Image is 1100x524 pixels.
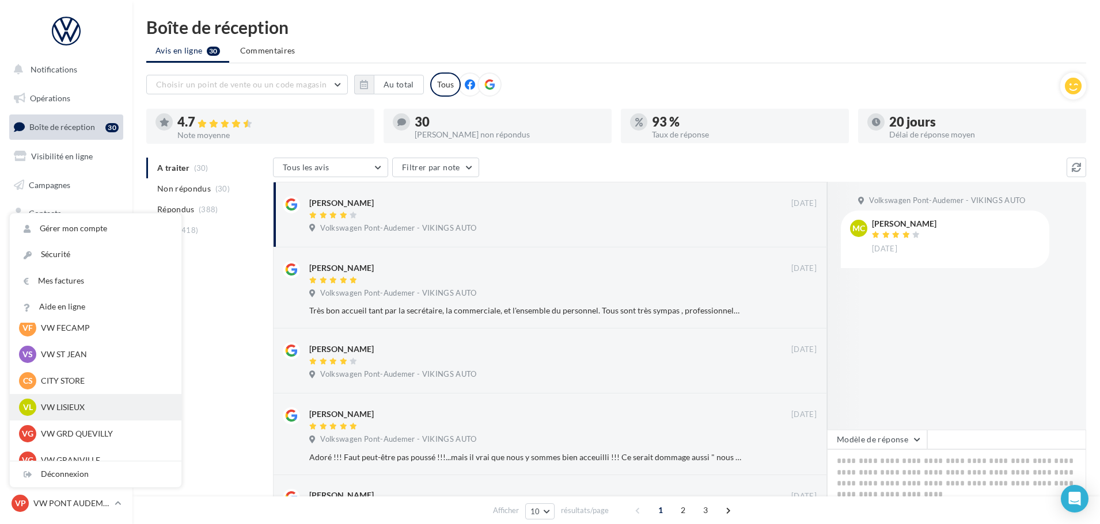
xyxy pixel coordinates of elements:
[29,122,95,132] span: Boîte de réception
[30,93,70,103] span: Opérations
[320,288,476,299] span: Volkswagen Pont-Audemer - VIKINGS AUTO
[354,75,424,94] button: Au total
[7,173,126,197] a: Campagnes
[309,262,374,274] div: [PERSON_NAME]
[872,220,936,228] div: [PERSON_NAME]
[530,507,540,516] span: 10
[415,131,602,139] div: [PERSON_NAME] non répondus
[791,410,817,420] span: [DATE]
[309,452,742,463] div: Adoré !!! Faut peut-être pas poussé !!!...mais il vrai que nous y sommes bien acceuilli !!! Ce se...
[10,242,181,267] a: Sécurité
[561,505,609,516] span: résultats/page
[889,116,1077,128] div: 20 jours
[889,131,1077,139] div: Délai de réponse moyen
[852,223,865,234] span: MC
[7,86,126,110] a: Opérations
[309,343,374,355] div: [PERSON_NAME]
[320,369,476,380] span: Volkswagen Pont-Audemer - VIKINGS AUTO
[22,322,33,334] span: VF
[652,131,840,139] div: Taux de réponse
[179,225,199,235] span: (418)
[7,144,126,169] a: Visibilité en ligne
[15,498,26,509] span: VP
[7,287,126,321] a: PLV et print personnalisable
[791,491,817,502] span: [DATE]
[31,151,93,161] span: Visibilité en ligne
[9,492,123,514] a: VP VW PONT AUDEMER
[177,131,365,139] div: Note moyenne
[696,501,715,519] span: 3
[7,58,121,82] button: Notifications
[156,79,327,89] span: Choisir un point de vente ou un code magasin
[10,268,181,294] a: Mes factures
[157,183,211,194] span: Non répondus
[177,116,365,129] div: 4.7
[7,114,126,139] a: Boîte de réception30
[525,503,555,519] button: 10
[29,208,61,218] span: Contacts
[105,123,119,132] div: 30
[309,489,374,501] div: [PERSON_NAME]
[273,158,388,177] button: Tous les avis
[10,461,181,487] div: Déconnexion
[827,430,927,449] button: Modèle de réponse
[157,204,195,215] span: Répondus
[869,196,1025,206] span: Volkswagen Pont-Audemer - VIKINGS AUTO
[215,184,230,193] span: (30)
[41,349,168,360] p: VW ST JEAN
[652,116,840,128] div: 93 %
[309,408,374,420] div: [PERSON_NAME]
[10,294,181,320] a: Aide en ligne
[674,501,692,519] span: 2
[283,162,329,172] span: Tous les avis
[22,428,33,439] span: VG
[199,205,218,214] span: (388)
[7,230,126,254] a: Médiathèque
[10,216,181,242] a: Gérer mon compte
[41,454,168,466] p: VW GRANVILLE
[23,375,33,387] span: CS
[791,345,817,355] span: [DATE]
[41,428,168,439] p: VW GRD QUEVILLY
[29,179,70,189] span: Campagnes
[7,326,126,359] a: Campagnes DataOnDemand
[146,18,1086,36] div: Boîte de réception
[22,454,33,466] span: VG
[146,75,348,94] button: Choisir un point de vente ou un code magasin
[791,198,817,209] span: [DATE]
[23,401,33,413] span: VL
[22,349,33,360] span: VS
[41,322,168,334] p: VW FECAMP
[320,223,476,234] span: Volkswagen Pont-Audemer - VIKINGS AUTO
[33,498,110,509] p: VW PONT AUDEMER
[240,45,295,56] span: Commentaires
[1061,485,1088,512] div: Open Intercom Messenger
[320,434,476,445] span: Volkswagen Pont-Audemer - VIKINGS AUTO
[309,305,742,316] div: Très bon accueil tant par la secrétaire, la commerciale, et l'ensemble du personnel. Tous sont tr...
[791,263,817,274] span: [DATE]
[415,116,602,128] div: 30
[872,244,897,254] span: [DATE]
[31,64,77,74] span: Notifications
[41,375,168,387] p: CITY STORE
[309,197,374,209] div: [PERSON_NAME]
[7,201,126,225] a: Contacts
[651,501,670,519] span: 1
[374,75,424,94] button: Au total
[430,72,461,97] div: Tous
[493,505,519,516] span: Afficher
[392,158,479,177] button: Filtrer par note
[41,401,168,413] p: VW LISIEUX
[7,259,126,283] a: Calendrier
